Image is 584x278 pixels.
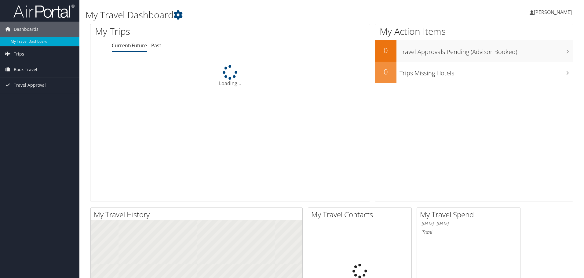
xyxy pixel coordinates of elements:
h3: Travel Approvals Pending (Advisor Booked) [400,45,573,56]
a: Past [151,42,161,49]
h2: 0 [375,45,396,56]
a: 0Travel Approvals Pending (Advisor Booked) [375,40,573,62]
span: [PERSON_NAME] [534,9,572,16]
h6: Total [422,229,516,236]
h6: [DATE] - [DATE] [422,221,516,226]
a: Current/Future [112,42,147,49]
h2: 0 [375,67,396,77]
span: Book Travel [14,62,37,77]
h1: My Trips [95,25,249,38]
h1: My Travel Dashboard [86,9,414,21]
h2: My Travel Contacts [311,209,411,220]
h1: My Action Items [375,25,573,38]
a: 0Trips Missing Hotels [375,62,573,83]
h3: Trips Missing Hotels [400,66,573,78]
span: Trips [14,46,24,62]
h2: My Travel Spend [420,209,520,220]
span: Dashboards [14,22,38,37]
h2: My Travel History [94,209,302,220]
a: [PERSON_NAME] [530,3,578,21]
span: Travel Approval [14,78,46,93]
img: airportal-logo.png [13,4,75,18]
div: Loading... [90,65,370,87]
